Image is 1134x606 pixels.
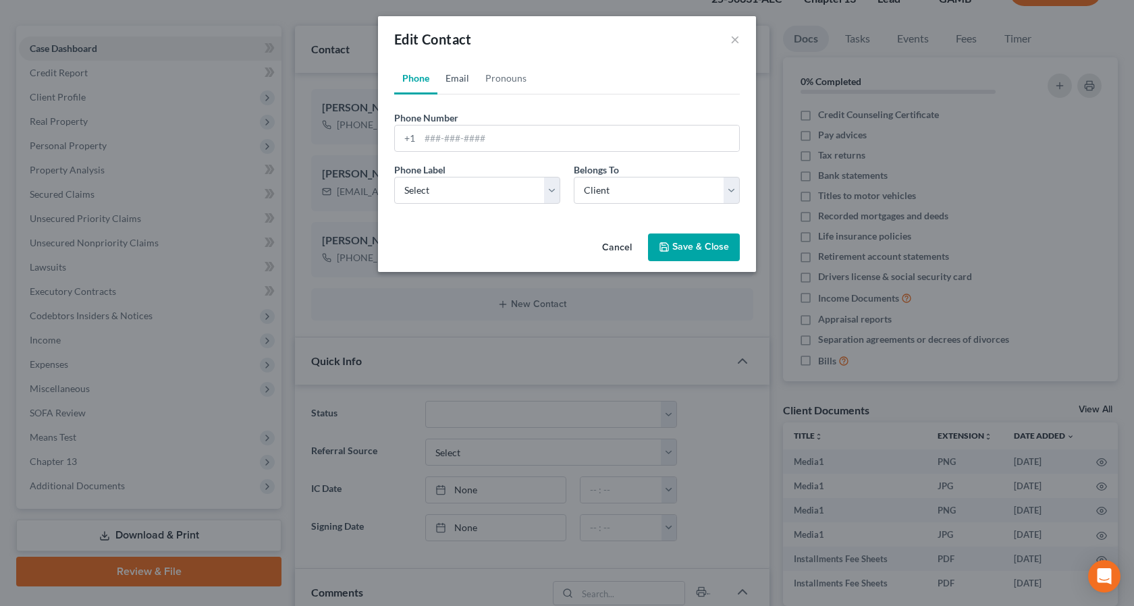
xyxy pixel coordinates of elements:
a: Email [437,62,477,94]
span: Edit Contact [394,31,472,47]
button: Save & Close [648,233,740,262]
button: Cancel [591,235,643,262]
span: Phone Label [394,164,446,175]
input: ###-###-#### [420,126,739,151]
a: Pronouns [477,62,535,94]
button: × [730,31,740,47]
div: Open Intercom Messenger [1088,560,1120,593]
span: Phone Number [394,112,458,123]
span: Belongs To [574,164,619,175]
a: Phone [394,62,437,94]
div: +1 [395,126,420,151]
